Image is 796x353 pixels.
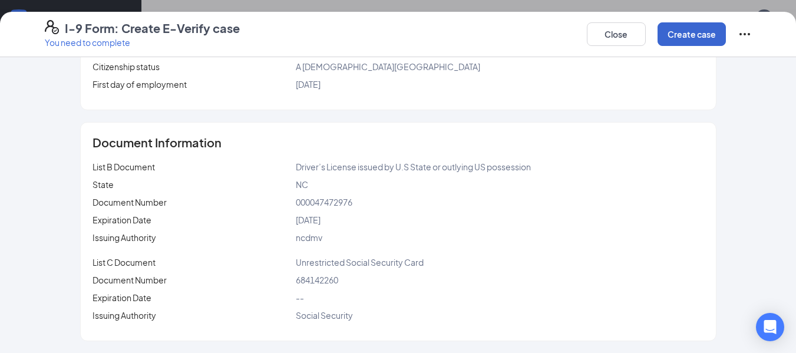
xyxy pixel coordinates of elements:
[93,137,222,149] span: Document Information
[296,197,352,207] span: 000047472976
[93,257,156,268] span: List C Document
[45,20,59,34] svg: FormI9EVerifyIcon
[296,179,308,190] span: NC
[296,215,321,225] span: [DATE]
[93,179,114,190] span: State
[296,79,321,90] span: [DATE]
[93,61,160,72] span: Citizenship status
[93,292,151,303] span: Expiration Date
[65,20,240,37] h4: I-9 Form: Create E-Verify case
[296,232,322,243] span: ncdmv
[93,79,187,90] span: First day of employment
[756,313,784,341] div: Open Intercom Messenger
[93,215,151,225] span: Expiration Date
[296,257,424,268] span: Unrestricted Social Security Card
[296,61,480,72] span: A [DEMOGRAPHIC_DATA][GEOGRAPHIC_DATA]
[93,161,155,172] span: List B Document
[93,197,167,207] span: Document Number
[296,310,353,321] span: Social Security
[296,275,338,285] span: 684142260
[587,22,646,46] button: Close
[45,37,240,48] p: You need to complete
[296,292,304,303] span: --
[93,232,156,243] span: Issuing Authority
[738,27,752,41] svg: Ellipses
[93,310,156,321] span: Issuing Authority
[93,275,167,285] span: Document Number
[296,161,531,172] span: Driver’s License issued by U.S State or outlying US possession
[658,22,726,46] button: Create case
